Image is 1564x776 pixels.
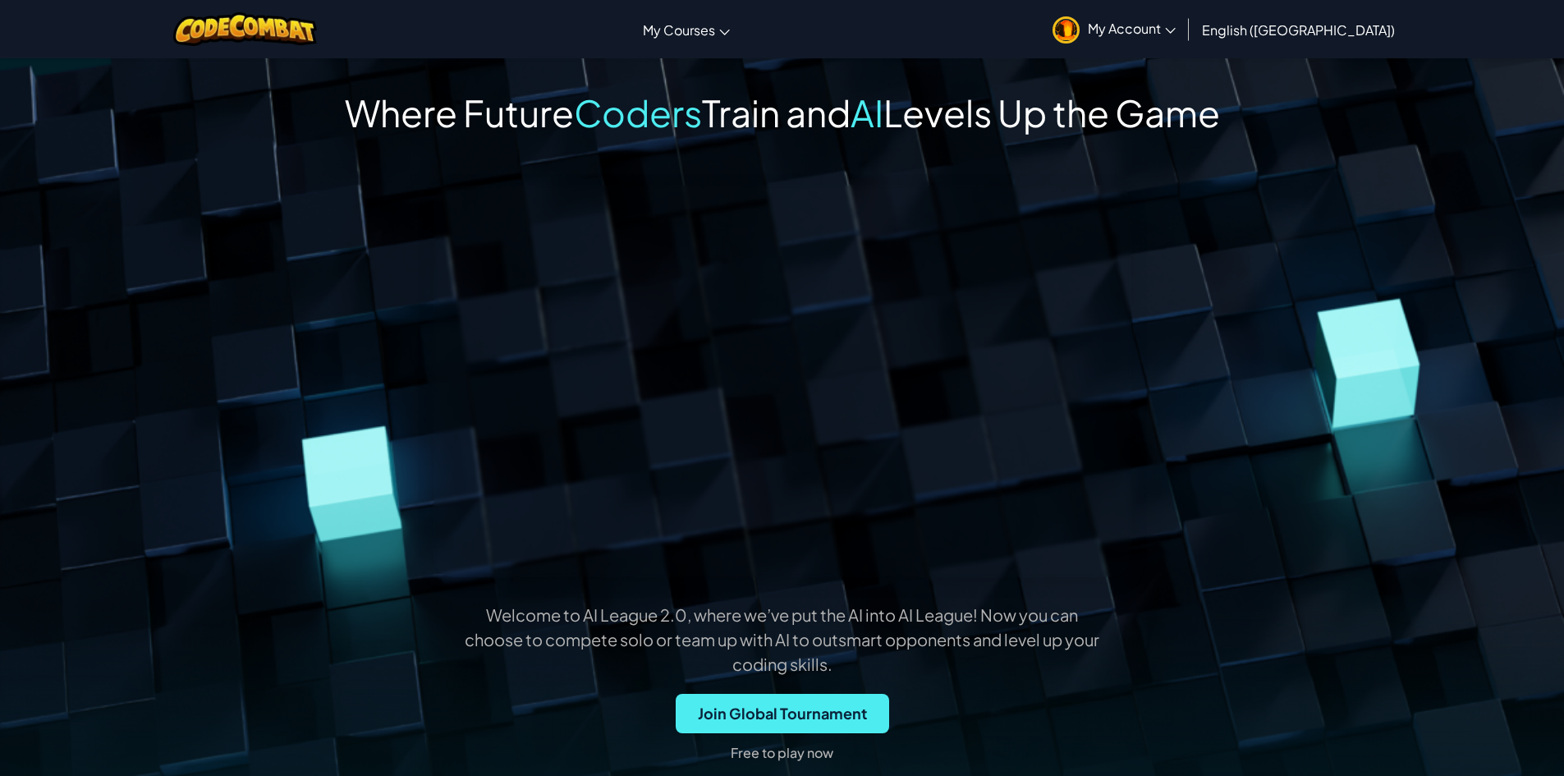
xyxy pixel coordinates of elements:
[702,90,851,135] span: Train and
[345,90,574,135] span: Where Future
[193,628,1372,651] p: choose to compete solo or team up with AI to outsmart opponents and level up your
[193,604,1372,627] p: Welcome to AI League 2.0, where we’ve put the AI into AI League! Now you can
[574,90,702,135] span: Coders
[193,653,1372,676] p: coding skills.
[643,21,715,39] span: My Courses
[1194,7,1403,52] a: English ([GEOGRAPHIC_DATA])
[1053,16,1080,44] img: avatar
[731,740,833,766] p: Free to play now
[883,90,1220,135] span: Levels Up the Game
[676,694,889,733] button: Join Global Tournament
[1202,21,1395,39] span: English ([GEOGRAPHIC_DATA])
[851,90,883,135] span: AI
[635,7,738,52] a: My Courses
[1088,20,1176,37] span: My Account
[173,12,317,46] img: CodeCombat logo
[1044,3,1184,55] a: My Account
